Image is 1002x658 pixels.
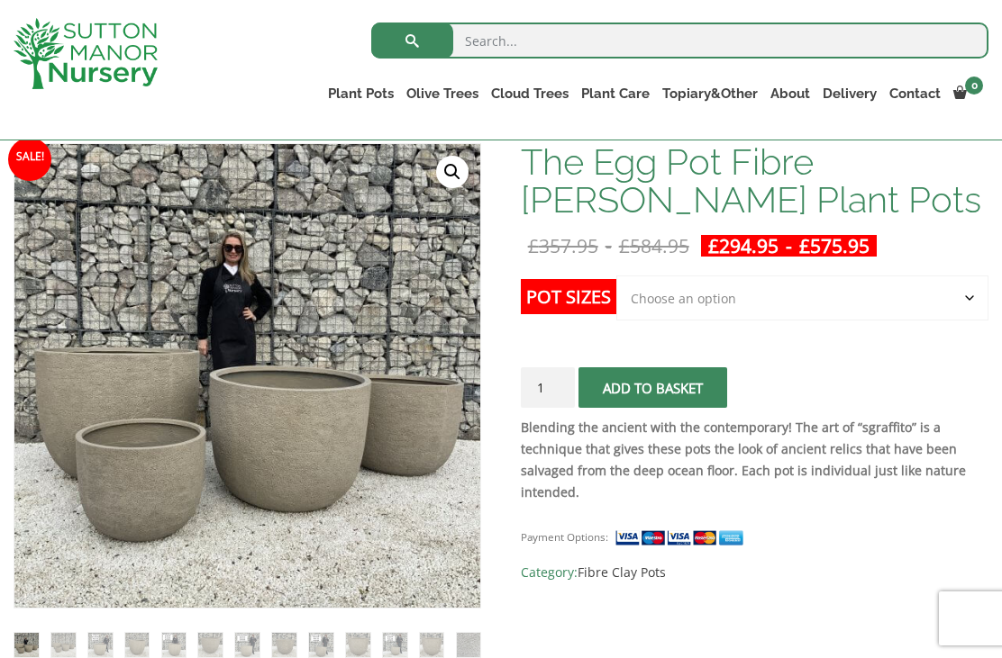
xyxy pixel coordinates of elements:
a: About [764,81,816,106]
img: The Egg Pot Fibre Clay Champagne Plant Pots - Image 11 [383,633,407,657]
bdi: 294.95 [708,233,779,258]
input: Product quantity [521,367,575,408]
img: The Egg Pot Fibre Clay Champagne Plant Pots - Image 3 [88,633,113,657]
img: The Egg Pot Fibre Clay Champagne Plant Pots - Image 4 [125,633,150,657]
a: Plant Pots [322,81,400,106]
span: £ [528,233,539,258]
button: Add to basket [578,367,727,408]
a: Cloud Trees [485,81,575,106]
img: The Egg Pot Fibre Clay Champagne Plant Pots - Image 7 [235,633,260,657]
del: - [521,235,697,257]
img: The Egg Pot Fibre Clay Champagne Plant Pots - Image 6 [198,633,223,657]
a: Delivery [816,81,883,106]
a: Contact [883,81,947,106]
strong: Blending the ancient with the contemporary! The art of “sgraffito” is a technique that gives thes... [521,419,966,500]
span: £ [799,233,810,258]
span: Sale! [8,138,51,181]
img: The Egg Pot Fibre Clay Champagne Plant Pots - IMG 2975 scaled [480,144,946,609]
img: The Egg Pot Fibre Clay Champagne Plant Pots - Image 13 [457,633,481,657]
label: Pot Sizes [521,279,616,314]
span: £ [619,233,630,258]
img: The Egg Pot Fibre Clay Champagne Plant Pots - Image 5 [162,633,187,657]
h1: The Egg Pot Fibre [PERSON_NAME] Plant Pots [521,143,988,219]
a: Topiary&Other [656,81,764,106]
span: Category: [521,562,988,583]
a: View full-screen image gallery [436,156,469,188]
a: Olive Trees [400,81,485,106]
img: The Egg Pot Fibre Clay Champagne Plant Pots - Image 10 [346,633,370,657]
a: 0 [947,81,988,106]
a: Plant Care [575,81,656,106]
img: The Egg Pot Fibre Clay Champagne Plant Pots - Image 12 [420,633,444,657]
bdi: 357.95 [528,233,598,258]
span: 0 [965,77,983,95]
img: The Egg Pot Fibre Clay Champagne Plant Pots - Image 9 [309,633,333,657]
img: The Egg Pot Fibre Clay Champagne Plant Pots [14,633,39,657]
bdi: 584.95 [619,233,689,258]
ins: - [701,235,877,257]
img: The Egg Pot Fibre Clay Champagne Plant Pots - Image 2 [51,633,76,657]
a: Fibre Clay Pots [578,563,666,581]
span: £ [708,233,719,258]
img: logo [14,18,158,89]
img: payment supported [615,528,750,547]
small: Payment Options: [521,530,608,544]
bdi: 575.95 [799,233,870,258]
img: The Egg Pot Fibre Clay Champagne Plant Pots - Image 8 [272,633,296,657]
input: Search... [371,23,988,59]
